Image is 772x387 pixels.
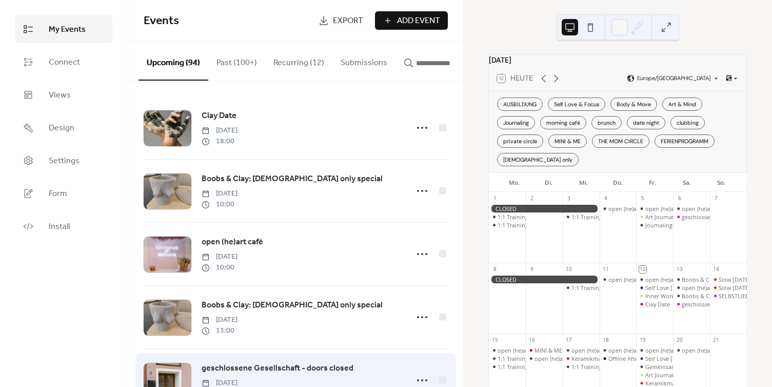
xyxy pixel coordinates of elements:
div: Art Journaling Workshop [636,213,673,221]
span: Boobs & Clay: [DEMOGRAPHIC_DATA] only special [202,299,383,312]
div: Art Journaling Workshop [636,371,673,379]
div: open (he)art café [645,346,690,354]
button: Past (100+) [208,42,265,80]
div: 6 [676,195,683,202]
span: 18:00 [202,136,237,147]
div: 12 [639,266,646,273]
div: Art Journaling Workshop [645,213,710,221]
div: 1:1 Training mit Caterina [489,213,526,221]
div: Mi. [566,173,601,192]
div: 7 [712,195,720,202]
div: 1:1 Training mit Caterina [489,355,526,362]
div: Sa. [669,173,704,192]
div: 1:1 Training mit [PERSON_NAME] [498,363,584,371]
a: Boobs & Clay: [DEMOGRAPHIC_DATA] only special [202,299,383,312]
div: open (he)art café [608,346,653,354]
div: open (he)art café [608,276,653,283]
div: open (he)art café [645,205,690,212]
div: 13 [676,266,683,273]
div: 1:1 Training mit [PERSON_NAME] [571,213,658,221]
div: 18 [602,337,609,344]
div: clubbing [670,116,705,129]
div: Slow Sunday: Dot Painting & Self Love [710,284,747,292]
div: [DATE] [489,55,747,66]
div: Keramikmalerei: Gestalte deinen Selbstliebe-Anker [636,379,673,387]
div: 1:1 Training mit Caterina [563,284,600,292]
div: open (he)art café [535,355,579,362]
div: Art Journaling Workshop [645,371,710,379]
div: Do. [601,173,635,192]
span: My Events [49,24,86,36]
div: 10 [565,266,572,273]
span: 10:00 [202,262,237,273]
div: Keramikmalerei: Gestalte deinen Selbstliebe-Anker [571,355,704,362]
div: Body & Move [610,98,657,111]
div: FERIENPROGRAMM [655,134,715,148]
div: 11 [602,266,609,273]
div: Clay Date [636,300,673,308]
a: Install [15,212,112,240]
div: brunch [591,116,622,129]
button: Recurring (12) [265,42,332,80]
span: Views [49,89,71,102]
span: [DATE] [202,125,237,136]
div: AUSBILDUNG [497,98,543,111]
div: open (he)art café [673,205,710,212]
a: open (he)art café [202,236,263,249]
span: Clay Date [202,110,236,122]
div: date night [627,116,665,129]
div: 1:1 Training mit Caterina [489,363,526,371]
div: Gemeinsam stark: Acrylmalerei für Kinder & ihre Eltern [636,363,673,371]
span: [DATE] [202,188,237,199]
div: geschlossene Gesellschaft - doors closed [673,300,710,308]
div: 21 [712,337,720,344]
div: open (he)art café [600,205,637,212]
div: 1:1 Training mit Caterina [489,221,526,229]
div: open (he)art café [636,276,673,283]
div: open (he)art café [571,346,616,354]
div: [DEMOGRAPHIC_DATA] only [497,153,579,166]
div: Self Love Friday – Bloom & Matcha Edition [636,284,673,292]
span: Form [49,188,67,200]
div: Self Love & Focus [548,98,605,111]
div: Keramikmalerei: Gestalte deinen Selbstliebe-Anker [563,355,600,362]
div: 2 [528,195,536,202]
div: Boobs & Clay: Female only special [673,292,710,300]
div: open (he)art café [600,276,637,283]
span: Connect [49,56,80,69]
div: Inner Work Ritual: Innere Stimmen sichtbar machen [636,292,673,300]
button: Submissions [332,42,395,80]
div: 1:1 Training mit Caterina [563,213,600,221]
span: Install [49,221,70,233]
div: 9 [528,266,536,273]
a: Views [15,81,112,109]
div: Self Love [DATE] – Bloom & Matcha Edition [645,284,759,292]
div: open (he)art café [682,346,726,354]
div: 8 [491,266,499,273]
div: 19 [639,337,646,344]
div: 16 [528,337,536,344]
div: geschlossene Gesellschaft - doors closed [673,213,710,221]
span: open (he)art café [202,236,263,248]
button: Add Event [375,11,448,30]
a: geschlossene Gesellschaft - doors closed [202,362,353,375]
a: Export [311,11,371,30]
div: morning café [540,116,586,129]
div: open (he)art café [682,205,726,212]
div: Mo. [497,173,531,192]
div: open (he)art café [608,205,653,212]
div: Offline Afterwork Affairs [600,355,637,362]
span: Europe/[GEOGRAPHIC_DATA] [637,76,710,82]
div: Journaling Deep Dive: 2 Stunden für dich und deine Gedanken [636,221,673,229]
div: open (he)art café [498,346,542,354]
div: 1 [491,195,499,202]
div: Art & Mind [662,98,702,111]
div: 1:1 Training mit Caterina [563,363,600,371]
div: open (he)art café [563,346,600,354]
div: Boobs & Clay: Female only special [673,276,710,283]
div: 1:1 Training mit [PERSON_NAME] [498,355,584,362]
span: [DATE] [202,251,237,262]
a: Design [15,114,112,142]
